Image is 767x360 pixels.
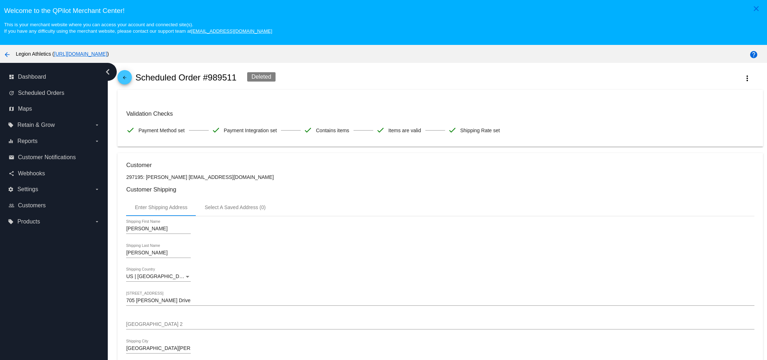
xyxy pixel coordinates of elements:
small: This is your merchant website where you can access your account and connected site(s). If you hav... [4,22,272,34]
div: Select A Saved Address (0) [205,204,266,210]
input: Shipping Street 2 [126,322,754,327]
span: Contains items [316,123,349,138]
span: Settings [17,186,38,193]
div: Deleted [247,72,276,82]
span: Scheduled Orders [18,90,64,96]
span: Items are valid [388,123,421,138]
h2: Scheduled Order #989511 [135,73,237,83]
mat-icon: check [448,126,457,134]
a: share Webhooks [9,168,100,179]
mat-icon: check [376,126,385,134]
mat-icon: help [749,50,758,59]
input: Shipping First Name [126,226,191,232]
mat-icon: check [304,126,312,134]
span: US | [GEOGRAPHIC_DATA] [126,273,190,279]
span: Customers [18,202,46,209]
input: Shipping Last Name [126,250,191,256]
mat-icon: arrow_back [120,75,129,84]
mat-icon: check [126,126,135,134]
p: 297195: [PERSON_NAME] [EMAIL_ADDRESS][DOMAIN_NAME] [126,174,754,180]
a: email Customer Notifications [9,152,100,163]
i: arrow_drop_down [94,138,100,144]
i: chevron_left [102,66,114,78]
input: Shipping City [126,346,191,351]
span: Payment Method set [138,123,184,138]
div: Enter Shipping Address [135,204,187,210]
mat-select: Shipping Country [126,274,191,280]
a: [URL][DOMAIN_NAME] [54,51,107,57]
h3: Customer [126,162,754,169]
mat-icon: close [752,4,761,13]
a: update Scheduled Orders [9,87,100,99]
h3: Customer Shipping [126,186,754,193]
span: Retain & Grow [17,122,55,128]
i: settings [8,186,14,192]
i: local_offer [8,219,14,225]
span: Customer Notifications [18,154,76,161]
i: arrow_drop_down [94,122,100,128]
mat-icon: more_vert [743,74,752,83]
i: arrow_drop_down [94,186,100,192]
i: equalizer [8,138,14,144]
i: local_offer [8,122,14,128]
h3: Welcome to the QPilot Merchant Center! [4,7,763,15]
input: Shipping Street 1 [126,298,754,304]
h3: Validation Checks [126,110,754,117]
i: arrow_drop_down [94,219,100,225]
i: email [9,154,14,160]
span: Webhooks [18,170,45,177]
span: Shipping Rate set [460,123,500,138]
span: Legion Athletics ( ) [16,51,109,57]
i: share [9,171,14,176]
i: update [9,90,14,96]
span: Dashboard [18,74,46,80]
i: map [9,106,14,112]
span: Payment Integration set [224,123,277,138]
i: dashboard [9,74,14,80]
span: Reports [17,138,37,144]
span: Products [17,218,40,225]
mat-icon: arrow_back [3,50,11,59]
a: [EMAIL_ADDRESS][DOMAIN_NAME] [191,28,272,34]
a: people_outline Customers [9,200,100,211]
span: Maps [18,106,32,112]
a: dashboard Dashboard [9,71,100,83]
i: people_outline [9,203,14,208]
mat-icon: check [212,126,220,134]
a: map Maps [9,103,100,115]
